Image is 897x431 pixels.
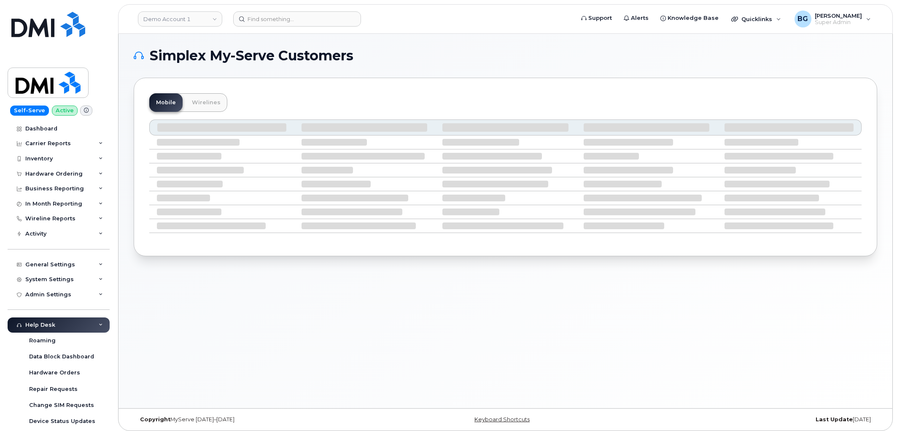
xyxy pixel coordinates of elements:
[150,49,353,62] span: Simplex My-Serve Customers
[185,93,227,112] a: Wirelines
[816,416,853,423] strong: Last Update
[140,416,170,423] strong: Copyright
[474,416,530,423] a: Keyboard Shortcuts
[134,416,382,423] div: MyServe [DATE]–[DATE]
[149,93,183,112] a: Mobile
[629,416,877,423] div: [DATE]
